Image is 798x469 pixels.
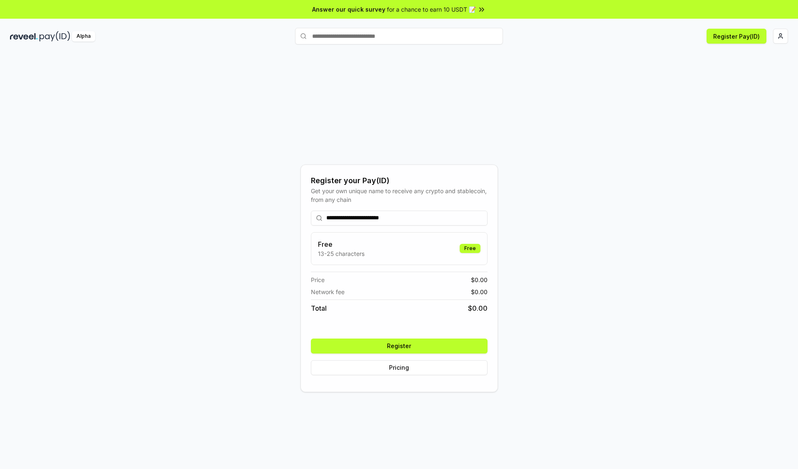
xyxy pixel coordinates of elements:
[39,31,70,42] img: pay_id
[471,275,488,284] span: $ 0.00
[311,287,345,296] span: Network fee
[312,5,385,14] span: Answer our quick survey
[311,339,488,354] button: Register
[311,275,325,284] span: Price
[707,29,766,44] button: Register Pay(ID)
[311,303,327,313] span: Total
[471,287,488,296] span: $ 0.00
[468,303,488,313] span: $ 0.00
[311,360,488,375] button: Pricing
[318,239,365,249] h3: Free
[387,5,476,14] span: for a chance to earn 10 USDT 📝
[72,31,95,42] div: Alpha
[460,244,480,253] div: Free
[311,175,488,187] div: Register your Pay(ID)
[10,31,38,42] img: reveel_dark
[311,187,488,204] div: Get your own unique name to receive any crypto and stablecoin, from any chain
[318,249,365,258] p: 13-25 characters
